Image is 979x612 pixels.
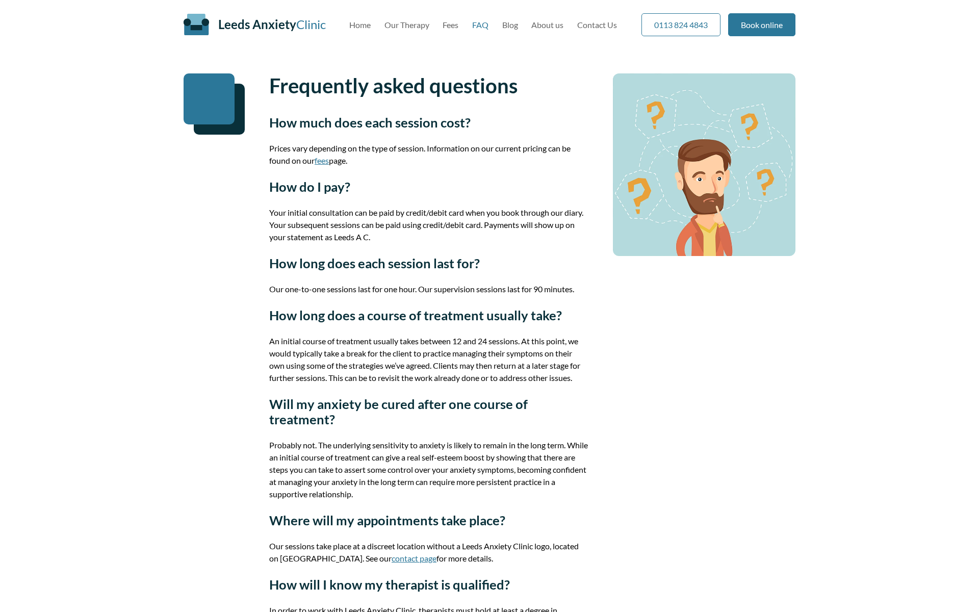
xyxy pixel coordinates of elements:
a: Blog [502,20,518,30]
h2: How long does each session last for? [269,256,588,271]
h2: How will I know my therapist is qualified? [269,577,588,592]
h2: Where will my appointments take place? [269,513,588,528]
p: Probably not. The underlying sensitivity to anxiety is likely to remain in the long term. While a... [269,439,588,500]
a: Fees [443,20,458,30]
a: Our Therapy [384,20,429,30]
h2: How long does a course of treatment usually take? [269,308,588,323]
p: Prices vary depending on the type of session. Information on our current pricing can be found on ... [269,142,588,167]
a: Book online [728,13,795,36]
h2: Will my anxiety be cured after one course of treatment? [269,396,588,427]
p: Your initial consultation can be paid by credit/debit card when you book through our diary. Your ... [269,207,588,243]
a: 0113 824 4843 [641,13,720,36]
a: fees [315,156,329,165]
span: Leeds Anxiety [218,17,296,32]
a: contact page [392,553,436,563]
a: Leeds AnxietyClinic [218,17,326,32]
h2: How much does each session cost? [269,115,588,130]
a: About us [531,20,563,30]
a: Contact Us [577,20,617,30]
p: An initial course of treatment usually takes between 12 and 24 sessions. At this point, we would ... [269,335,588,384]
p: Our one-to-one sessions last for one hour. Our supervision sessions last for 90 minutes. [269,283,588,295]
a: Home [349,20,371,30]
p: Our sessions take place at a discreet location without a Leeds Anxiety Clinic logo, located on [G... [269,540,588,565]
img: Pondering man surrounded by question marks [613,73,795,256]
h2: How do I pay? [269,179,588,194]
a: FAQ [472,20,488,30]
h1: Frequently asked questions [269,73,588,98]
